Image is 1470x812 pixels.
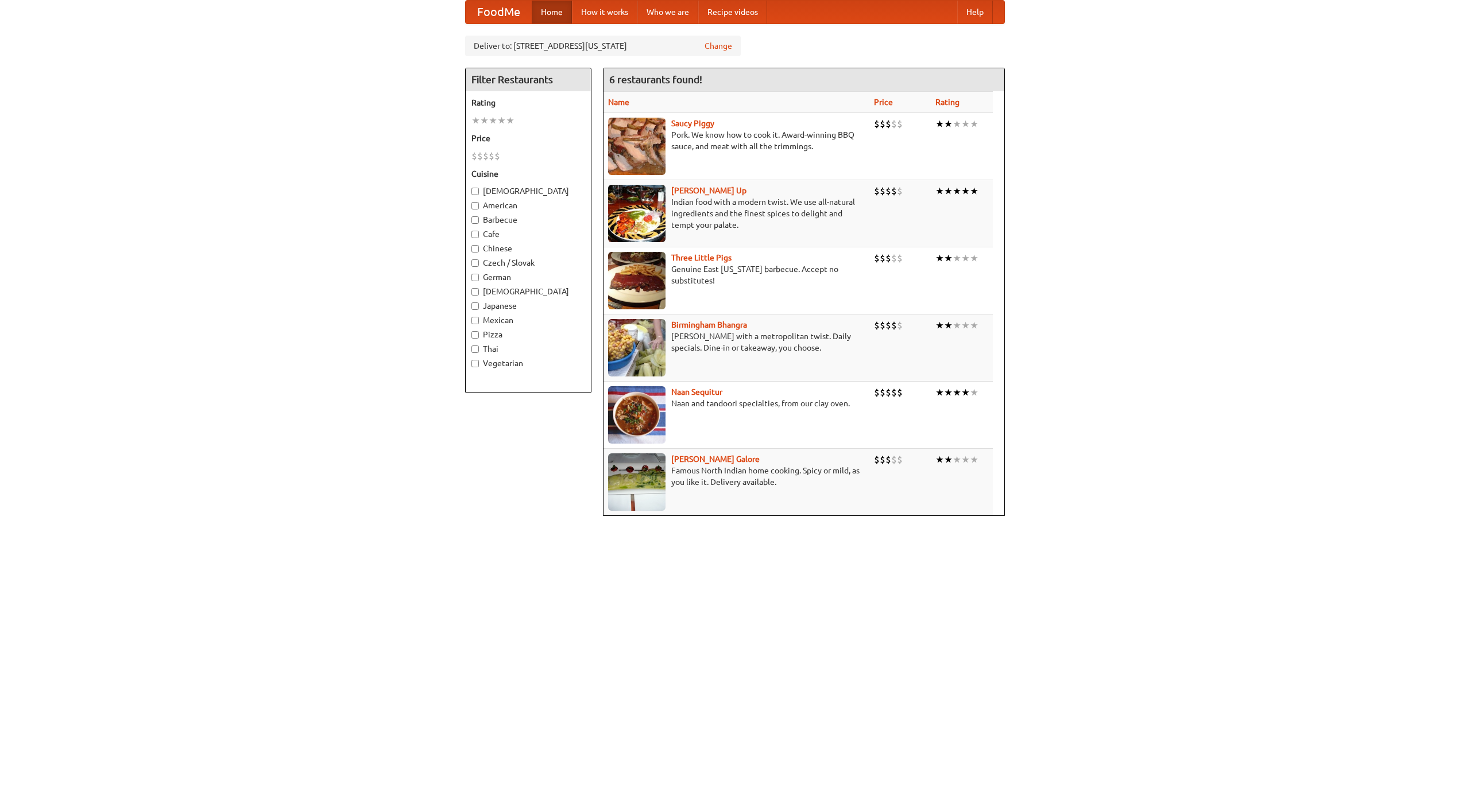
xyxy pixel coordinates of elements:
[961,386,970,399] li: ★
[471,257,585,269] label: Czech / Slovak
[608,398,865,409] p: Naan and tandoori specialties, from our clay oven.
[891,453,897,466] li: $
[483,150,489,162] li: $
[961,453,970,466] li: ★
[471,243,585,254] label: Chinese
[970,118,978,130] li: ★
[471,168,585,180] h5: Cuisine
[471,345,479,353] input: Thai
[698,1,767,24] a: Recipe videos
[885,252,891,265] li: $
[471,288,479,296] input: [DEMOGRAPHIC_DATA]
[471,300,585,312] label: Japanese
[471,274,479,281] input: German
[671,387,722,397] a: Naan Sequitur
[953,252,961,265] li: ★
[637,1,698,24] a: Who we are
[897,185,903,197] li: $
[953,386,961,399] li: ★
[874,185,880,197] li: $
[609,74,702,85] ng-pluralize: 6 restaurants found!
[897,453,903,466] li: $
[608,319,666,376] img: bhangra.jpg
[471,360,479,367] input: Vegetarian
[897,252,903,265] li: $
[466,1,532,24] a: FoodMe
[885,453,891,466] li: $
[880,319,885,332] li: $
[608,465,865,488] p: Famous North Indian home cooking. Spicy or mild, as you like it. Delivery available.
[471,358,585,369] label: Vegetarian
[944,252,953,265] li: ★
[471,302,479,310] input: Japanese
[489,150,494,162] li: $
[953,185,961,197] li: ★
[897,319,903,332] li: $
[953,118,961,130] li: ★
[953,453,961,466] li: ★
[935,118,944,130] li: ★
[465,36,741,56] div: Deliver to: [STREET_ADDRESS][US_STATE]
[608,263,865,286] p: Genuine East [US_STATE] barbecue. Accept no substitutes!
[885,319,891,332] li: $
[608,196,865,231] p: Indian food with a modern twist. We use all-natural ingredients and the finest spices to delight ...
[471,331,479,339] input: Pizza
[671,186,746,195] a: [PERSON_NAME] Up
[608,118,666,175] img: saucy.jpg
[471,231,479,238] input: Cafe
[874,386,880,399] li: $
[880,386,885,399] li: $
[891,319,897,332] li: $
[874,319,880,332] li: $
[471,271,585,283] label: German
[944,453,953,466] li: ★
[970,252,978,265] li: ★
[897,386,903,399] li: $
[471,185,585,197] label: [DEMOGRAPHIC_DATA]
[935,252,944,265] li: ★
[608,129,865,152] p: Pork. We know how to cook it. Award-winning BBQ sauce, and meat with all the trimmings.
[705,40,732,52] a: Change
[935,185,944,197] li: ★
[970,386,978,399] li: ★
[471,214,585,226] label: Barbecue
[671,119,714,128] a: Saucy Piggy
[471,343,585,355] label: Thai
[885,185,891,197] li: $
[471,228,585,240] label: Cafe
[489,114,497,127] li: ★
[891,118,897,130] li: $
[671,253,732,262] a: Three Little Pigs
[471,329,585,340] label: Pizza
[471,188,479,195] input: [DEMOGRAPHIC_DATA]
[880,252,885,265] li: $
[671,454,760,464] a: [PERSON_NAME] Galore
[477,150,483,162] li: $
[970,319,978,332] li: ★
[970,453,978,466] li: ★
[944,319,953,332] li: ★
[891,386,897,399] li: $
[885,386,891,399] li: $
[880,185,885,197] li: $
[961,118,970,130] li: ★
[671,320,747,329] a: Birmingham Bhangra
[874,118,880,130] li: $
[471,133,585,144] h5: Price
[944,386,953,399] li: ★
[608,252,666,309] img: littlepigs.jpg
[471,200,585,211] label: American
[494,150,500,162] li: $
[935,453,944,466] li: ★
[897,118,903,130] li: $
[506,114,514,127] li: ★
[880,118,885,130] li: $
[608,453,666,511] img: currygalore.jpg
[880,453,885,466] li: $
[608,185,666,242] img: curryup.jpg
[608,386,666,444] img: naansequitur.jpg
